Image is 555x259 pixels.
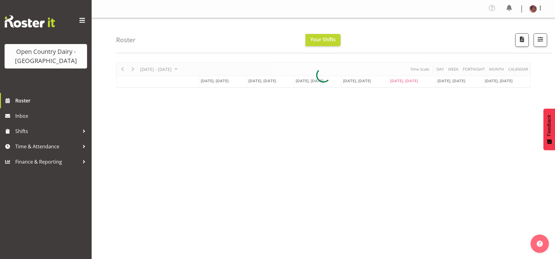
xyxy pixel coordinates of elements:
button: Your Shifts [305,34,341,46]
h4: Roster [116,36,136,43]
button: Download a PDF of the roster according to the set date range. [515,33,529,47]
span: Roster [15,96,89,105]
img: Rosterit website logo [5,15,55,28]
span: Shifts [15,127,79,136]
span: Feedback [546,115,552,136]
img: help-xxl-2.png [537,241,543,247]
button: Filter Shifts [534,33,547,47]
div: Open Country Dairy - [GEOGRAPHIC_DATA] [11,47,81,65]
span: Time & Attendance [15,142,79,151]
span: Your Shifts [310,36,336,43]
span: Inbox [15,111,89,120]
button: Feedback - Show survey [543,109,555,150]
img: toni-crowhurstc2e1ec1ac8bd12af0fe9d4d76b0fc526.png [529,5,537,13]
span: Finance & Reporting [15,157,79,166]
